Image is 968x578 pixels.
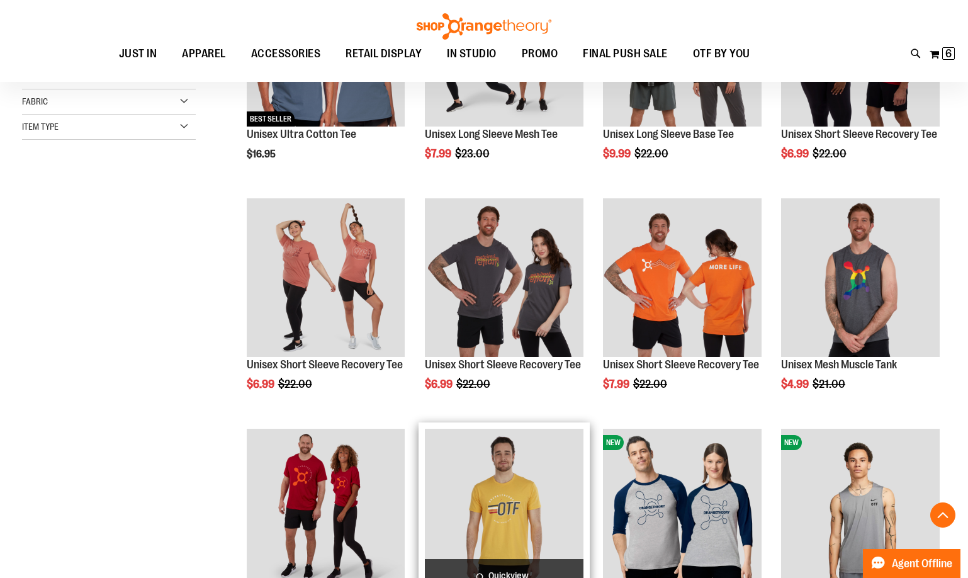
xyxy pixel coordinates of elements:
[603,128,734,140] a: Unisex Long Sleeve Base Tee
[434,40,509,69] a: IN STUDIO
[781,198,940,357] img: Product image for Unisex Mesh Muscle Tank
[247,378,276,390] span: $6.99
[247,111,295,127] span: BEST SELLER
[333,40,434,69] a: RETAIL DISPLAY
[425,147,453,160] span: $7.99
[693,40,750,68] span: OTF BY YOU
[813,147,848,160] span: $22.00
[892,558,952,570] span: Agent Offline
[425,198,583,359] a: Product image for Unisex Short Sleeve Recovery Tee
[169,40,239,68] a: APPAREL
[603,435,624,450] span: NEW
[447,40,497,68] span: IN STUDIO
[597,192,768,422] div: product
[603,198,762,357] img: Product image for Unisex Short Sleeve Recovery Tee
[603,147,633,160] span: $9.99
[22,122,59,132] span: Item Type
[863,549,960,578] button: Agent Offline
[781,147,811,160] span: $6.99
[251,40,321,68] span: ACCESSORIES
[182,40,226,68] span: APPAREL
[930,502,955,528] button: Back To Top
[346,40,422,68] span: RETAIL DISPLAY
[425,358,581,371] a: Unisex Short Sleeve Recovery Tee
[522,40,558,68] span: PROMO
[781,435,802,450] span: NEW
[415,13,553,40] img: Shop Orangetheory
[425,378,454,390] span: $6.99
[633,378,669,390] span: $22.00
[509,40,571,69] a: PROMO
[22,96,48,106] span: Fabric
[781,198,940,359] a: Product image for Unisex Mesh Muscle Tank
[247,149,278,160] span: $16.95
[775,192,946,422] div: product
[781,358,897,371] a: Unisex Mesh Muscle Tank
[425,198,583,357] img: Product image for Unisex Short Sleeve Recovery Tee
[239,40,334,69] a: ACCESSORIES
[456,378,492,390] span: $22.00
[425,128,558,140] a: Unisex Long Sleeve Mesh Tee
[570,40,680,69] a: FINAL PUSH SALE
[247,198,405,357] img: Product image for Unisex Short Sleeve Recovery Tee
[247,198,405,359] a: Product image for Unisex Short Sleeve Recovery Tee
[813,378,847,390] span: $21.00
[603,198,762,359] a: Product image for Unisex Short Sleeve Recovery Tee
[106,40,170,69] a: JUST IN
[583,40,668,68] span: FINAL PUSH SALE
[419,192,590,422] div: product
[247,128,356,140] a: Unisex Ultra Cotton Tee
[247,358,403,371] a: Unisex Short Sleeve Recovery Tee
[634,147,670,160] span: $22.00
[603,378,631,390] span: $7.99
[781,378,811,390] span: $4.99
[781,128,937,140] a: Unisex Short Sleeve Recovery Tee
[603,358,759,371] a: Unisex Short Sleeve Recovery Tee
[680,40,763,69] a: OTF BY YOU
[455,147,492,160] span: $23.00
[119,40,157,68] span: JUST IN
[240,192,412,422] div: product
[278,378,314,390] span: $22.00
[945,47,952,60] span: 6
